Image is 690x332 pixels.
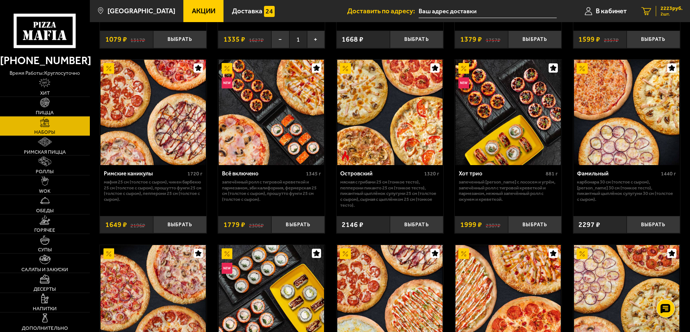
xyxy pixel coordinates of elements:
span: Дополнительно [22,326,68,331]
img: Акционный [103,248,114,259]
img: Фамильный [574,60,679,165]
button: Выбрать [271,216,325,234]
span: Доставка [232,8,263,15]
img: Акционный [222,63,232,74]
input: Ваш адрес доставки [419,4,557,18]
p: Мясная с грибами 25 см (тонкое тесто), Пепперони Пиканто 25 см (тонкое тесто), Пикантный цыплёнок... [340,179,439,208]
s: 2306 ₽ [249,221,264,228]
img: Акционный [222,248,232,259]
span: 2146 ₽ [342,221,363,228]
span: 1 [289,31,307,48]
a: АкционныйОстрое блюдоОстровский [337,60,443,165]
s: 2357 ₽ [604,36,619,43]
span: Супы [38,247,52,252]
img: Акционный [577,248,587,259]
span: 1320 г [424,171,439,177]
span: Пицца [36,110,54,115]
s: 2196 ₽ [130,221,145,228]
img: Акционный [340,248,351,259]
span: [GEOGRAPHIC_DATA] [108,8,175,15]
a: АкционныйФамильный [573,60,680,165]
button: Выбрать [508,31,561,48]
div: Островский [340,170,422,177]
span: 1379 ₽ [460,36,482,43]
img: Акционный [577,63,587,74]
p: Запеченный [PERSON_NAME] с лососем и угрём, Запечённый ролл с тигровой креветкой и пармезаном, Не... [459,179,558,202]
span: Наборы [34,130,55,135]
button: Выбрать [627,31,680,48]
img: Акционный [458,248,469,259]
div: Хот трио [459,170,544,177]
button: − [271,31,289,48]
p: Запечённый ролл с тигровой креветкой и пармезаном, Эби Калифорния, Фермерская 25 см (толстое с сы... [222,179,321,202]
a: АкционныйРимские каникулы [100,60,207,165]
img: Новинка [222,263,232,273]
s: 1627 ₽ [249,36,264,43]
span: Хит [40,91,50,96]
span: 1599 ₽ [578,36,600,43]
span: 1779 ₽ [223,221,245,228]
img: Хот трио [455,60,561,165]
span: 881 г [546,171,558,177]
img: Острое блюдо [340,151,351,161]
a: АкционныйНовинкаВсё включено [218,60,325,165]
a: АкционныйНовинкаХот трио [455,60,561,165]
img: 15daf4d41897b9f0e9f617042186c801.svg [264,6,275,17]
div: Фамильный [577,170,659,177]
p: Карбонара 30 см (толстое с сыром), [PERSON_NAME] 30 см (тонкое тесто), Пикантный цыплёнок сулугун... [577,179,676,202]
span: 1335 ₽ [223,36,245,43]
p: Мафия 25 см (толстое с сыром), Чикен Барбекю 25 см (толстое с сыром), Прошутто Фунги 25 см (толст... [104,179,203,202]
span: 1079 ₽ [105,36,127,43]
button: Выбрать [390,31,443,48]
span: 1668 ₽ [342,36,363,43]
span: WOK [39,189,50,194]
span: Доставить по адресу: [347,8,419,15]
button: Выбрать [153,31,207,48]
button: Выбрать [390,216,443,234]
img: Островский [337,60,443,165]
span: улица Подвойского, 33к2, подъезд 1 [419,4,557,18]
img: Акционный [458,63,469,74]
span: 2 шт. [661,12,683,16]
img: Акционный [340,63,351,74]
span: Горячее [34,228,55,233]
img: Всё включено [219,60,324,165]
img: Акционный [103,63,114,74]
button: + [307,31,325,48]
img: Римские каникулы [101,60,206,165]
span: 1345 г [306,171,321,177]
span: 1440 г [661,171,676,177]
s: 1757 ₽ [486,36,500,43]
span: В кабинет [596,8,627,15]
span: 2223 руб. [661,6,683,11]
span: Салаты и закуски [21,267,68,272]
s: 1317 ₽ [130,36,145,43]
span: Обеды [36,208,54,213]
button: Выбрать [508,216,561,234]
span: 1720 г [187,171,203,177]
span: 1649 ₽ [105,221,127,228]
img: Новинка [458,77,469,88]
img: Новинка [222,77,232,88]
span: 2297 ₽ [578,221,600,228]
span: Напитки [33,306,57,311]
span: Римская пицца [24,150,66,155]
button: Выбрать [627,216,680,234]
span: 1999 ₽ [460,221,482,228]
span: Акции [192,8,215,15]
button: Выбрать [153,216,207,234]
s: 2307 ₽ [486,221,500,228]
div: Всё включено [222,170,304,177]
span: Десерты [34,287,56,292]
div: Римские каникулы [104,170,186,177]
span: Роллы [36,169,54,174]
